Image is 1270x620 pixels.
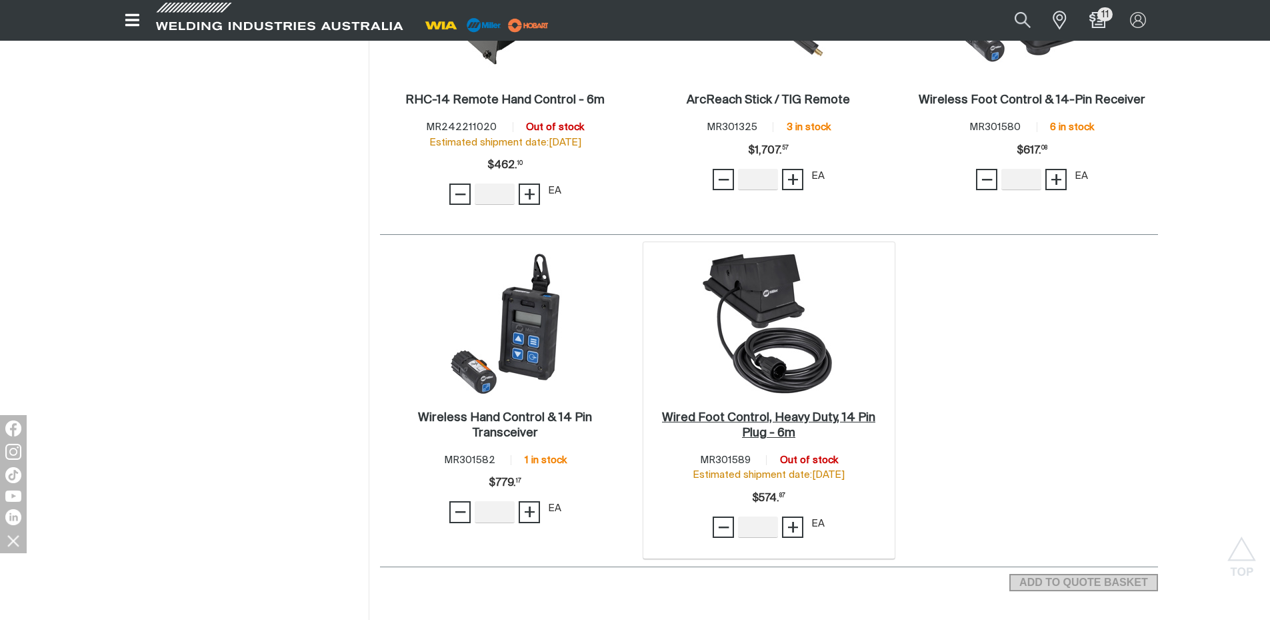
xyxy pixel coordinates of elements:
[517,161,523,166] sup: 10
[1017,137,1047,164] div: Price
[1041,145,1047,151] sup: 08
[693,470,845,480] span: Estimated shipment date: [DATE]
[748,137,789,164] div: Price
[418,412,592,439] h2: Wireless Hand Control & 14 Pin Transceiver
[687,94,850,106] h2: ArcReach Stick / TIG Remote
[780,455,838,465] span: Out of stock
[707,122,757,132] span: MR301325
[1009,570,1157,591] section: Add to cart control
[523,183,536,206] span: +
[919,94,1145,106] h2: Wireless Foot Control & 14-Pin Receiver
[1009,574,1157,591] button: Add selected products to the shopping cart
[717,516,730,539] span: −
[981,168,993,191] span: −
[752,485,785,512] div: Price
[434,252,577,395] img: Wireless Hand Control & 14 Pin Transceiver
[983,5,1045,35] input: Product name or item number...
[1017,137,1047,164] span: $617.
[919,93,1145,108] a: Wireless Foot Control & 14-Pin Receiver
[1050,122,1094,132] span: 6 in stock
[787,168,799,191] span: +
[700,455,751,465] span: MR301589
[811,517,825,532] div: EA
[516,479,521,484] sup: 17
[5,509,21,525] img: LinkedIn
[429,137,581,147] span: Estimated shipment date: [DATE]
[504,15,553,35] img: miller
[1000,5,1045,35] button: Search products
[717,168,730,191] span: −
[1075,169,1088,184] div: EA
[405,93,605,108] a: RHC-14 Remote Hand Control - 6m
[1227,537,1257,567] button: Scroll to top
[548,184,561,199] div: EA
[748,137,789,164] span: $1,707.
[1011,574,1156,591] span: ADD TO QUOTE BASKET
[782,145,789,151] sup: 57
[487,152,523,179] span: $462.
[811,169,825,184] div: EA
[662,412,875,439] h2: Wired Foot Control, Heavy Duty, 14 Pin Plug - 6m
[489,470,521,497] div: Price
[5,467,21,483] img: TikTok
[525,455,567,465] span: 1 in stock
[454,183,467,206] span: −
[5,444,21,460] img: Instagram
[504,20,553,30] a: miller
[650,410,888,441] a: Wired Foot Control, Heavy Duty, 14 Pin Plug - 6m
[5,491,21,502] img: YouTube
[687,93,850,108] a: ArcReach Stick / TIG Remote
[1050,168,1063,191] span: +
[752,485,785,512] span: $574.
[454,501,467,523] span: −
[548,501,561,517] div: EA
[426,122,497,132] span: MR242211020
[526,122,584,132] span: Out of stock
[779,493,785,499] sup: 87
[489,470,521,497] span: $779.
[405,94,605,106] h2: RHC-14 Remote Hand Control - 6m
[787,516,799,539] span: +
[697,252,840,395] img: Wired Foot Control, Heavy Duty, 14 Pin Plug - 6m
[5,420,21,436] img: Facebook
[387,410,625,441] a: Wireless Hand Control & 14 Pin Transceiver
[444,455,495,465] span: MR301582
[787,122,831,132] span: 3 in stock
[523,501,536,523] span: +
[487,152,523,179] div: Price
[969,122,1021,132] span: MR301580
[2,529,25,552] img: hide socials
